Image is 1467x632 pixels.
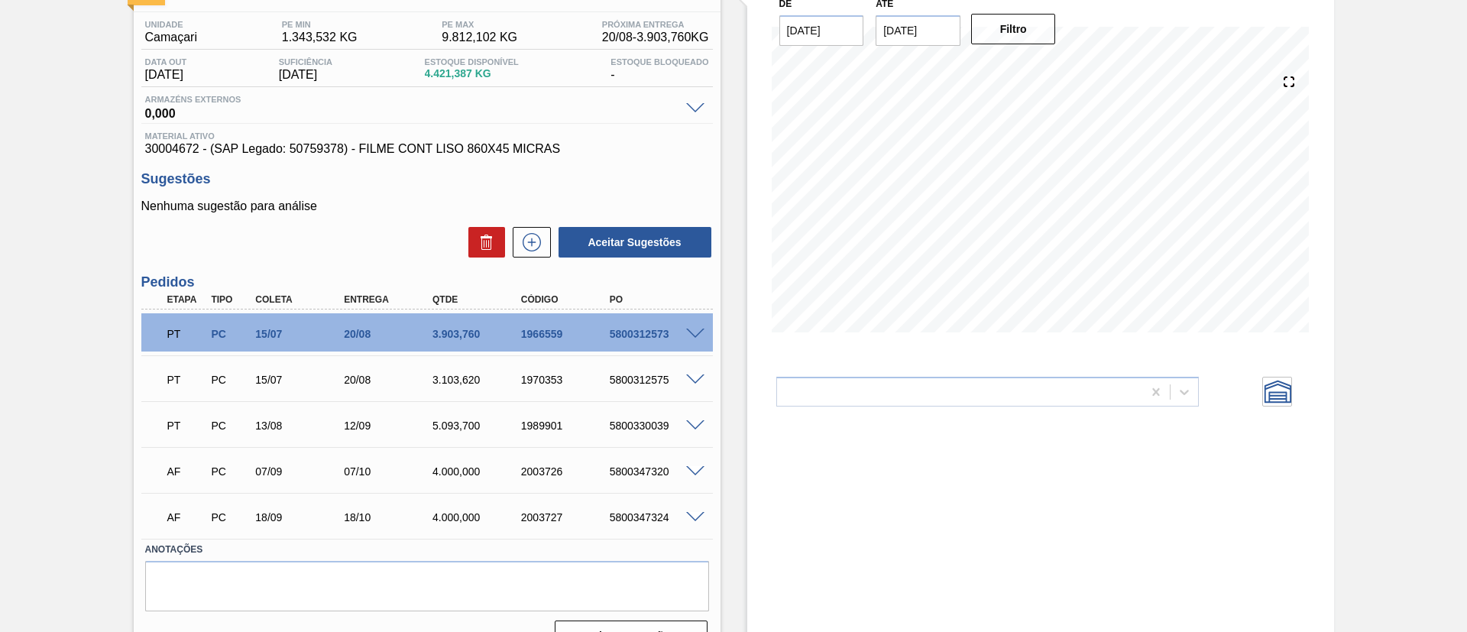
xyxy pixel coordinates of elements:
[145,20,197,29] span: Unidade
[251,374,351,386] div: 15/07/2025
[505,227,551,258] div: Nova sugestão
[164,317,209,351] div: Pedido em Trânsito
[145,539,709,561] label: Anotações
[425,68,519,79] span: 4.421,387 KG
[340,374,439,386] div: 20/08/2025
[141,199,713,213] p: Nenhuma sugestão para análise
[517,465,617,478] div: 2003726
[167,374,206,386] p: PT
[606,465,705,478] div: 5800347320
[145,68,187,82] span: [DATE]
[517,294,617,305] div: Código
[429,511,528,523] div: 4.000,000
[779,15,864,46] input: dd/mm/yyyy
[602,20,709,29] span: Próxima Entrega
[606,374,705,386] div: 5800312575
[251,465,351,478] div: 07/09/2025
[551,225,713,259] div: Aceitar Sugestões
[517,374,617,386] div: 1970353
[429,328,528,340] div: 3.903,760
[559,227,711,258] button: Aceitar Sugestões
[607,57,712,82] div: -
[251,420,351,432] div: 13/08/2025
[429,420,528,432] div: 5.093,700
[461,227,505,258] div: Excluir Sugestões
[517,420,617,432] div: 1989901
[282,31,358,44] span: 1.343,532 KG
[145,131,709,141] span: Material ativo
[442,31,517,44] span: 9.812,102 KG
[164,294,209,305] div: Etapa
[164,409,209,442] div: Pedido em Trânsito
[340,511,439,523] div: 18/10/2025
[167,420,206,432] p: PT
[207,374,253,386] div: Pedido de Compra
[340,465,439,478] div: 07/10/2025
[606,328,705,340] div: 5800312573
[279,57,332,66] span: Suficiência
[429,465,528,478] div: 4.000,000
[425,57,519,66] span: Estoque Disponível
[145,57,187,66] span: Data out
[606,420,705,432] div: 5800330039
[606,294,705,305] div: PO
[279,68,332,82] span: [DATE]
[207,420,253,432] div: Pedido de Compra
[145,31,197,44] span: Camaçari
[164,501,209,534] div: Aguardando Faturamento
[429,294,528,305] div: Qtde
[167,465,206,478] p: AF
[141,171,713,187] h3: Sugestões
[971,14,1056,44] button: Filtro
[164,455,209,488] div: Aguardando Faturamento
[340,294,439,305] div: Entrega
[164,363,209,397] div: Pedido em Trânsito
[340,420,439,432] div: 12/09/2025
[251,294,351,305] div: Coleta
[517,511,617,523] div: 2003727
[207,328,253,340] div: Pedido de Compra
[429,374,528,386] div: 3.103,620
[602,31,709,44] span: 20/08 - 3.903,760 KG
[442,20,517,29] span: PE MAX
[876,15,960,46] input: dd/mm/yyyy
[610,57,708,66] span: Estoque Bloqueado
[251,511,351,523] div: 18/09/2025
[145,104,678,119] span: 0,000
[145,95,678,104] span: Armazéns externos
[207,511,253,523] div: Pedido de Compra
[145,142,709,156] span: 30004672 - (SAP Legado: 50759378) - FILME CONT LISO 860X45 MICRAS
[340,328,439,340] div: 20/08/2025
[517,328,617,340] div: 1966559
[167,511,206,523] p: AF
[207,465,253,478] div: Pedido de Compra
[251,328,351,340] div: 15/07/2025
[167,328,206,340] p: PT
[282,20,358,29] span: PE MIN
[141,274,713,290] h3: Pedidos
[207,294,253,305] div: Tipo
[606,511,705,523] div: 5800347324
